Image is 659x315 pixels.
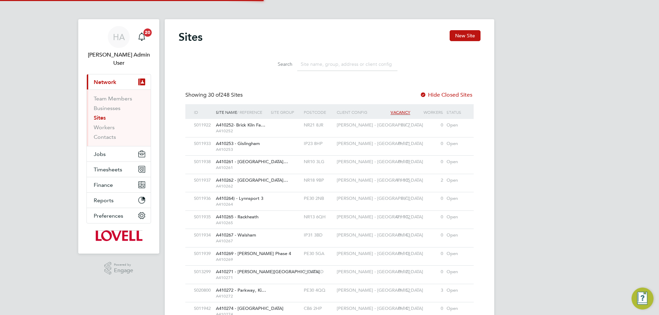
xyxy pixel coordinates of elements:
[379,211,412,223] div: 0 / 102
[216,251,291,256] span: A410269 - [PERSON_NAME] Phase 4
[192,174,214,187] div: S011937
[208,92,220,98] span: 30 of
[302,119,335,132] div: NR21 8JR
[391,109,410,115] span: Vacancy
[412,104,445,120] div: Workers
[192,302,467,308] a: S011942A410274 - [GEOGRAPHIC_DATA] A410274CB6 2HP[PERSON_NAME] - [GEOGRAPHIC_DATA]0 / 410Open
[192,284,467,290] a: S020800A410272 - Parkway, Ki… A410272PE30 4QQ[PERSON_NAME] - [GEOGRAPHIC_DATA]0 / 523Open
[216,141,260,146] span: A410253 - Gislingham
[192,284,214,297] div: S020800
[379,266,412,278] div: 0 / 20
[192,229,214,242] div: S011934
[216,183,267,189] span: A410262
[450,30,481,41] button: New Site
[216,305,284,311] span: A410274 - [GEOGRAPHIC_DATA]
[135,26,149,48] a: 20
[87,193,151,208] button: Reports
[192,302,214,315] div: S011942
[302,247,335,260] div: PE30 5GA
[192,266,214,278] div: S013299
[412,156,445,168] div: 0
[379,229,412,242] div: 0 / 43
[337,214,423,220] span: [PERSON_NAME] - [GEOGRAPHIC_DATA]
[337,305,423,311] span: [PERSON_NAME] - [GEOGRAPHIC_DATA]
[216,128,267,134] span: A410252
[379,174,412,187] div: 1 / 105
[302,156,335,168] div: NR10 3LG
[445,229,467,242] div: Open
[94,114,106,121] a: Sites
[216,232,256,238] span: A410267 - Walsham
[192,265,467,271] a: S013299A410271 - [PERSON_NAME][GEOGRAPHIC_DATA] A410271PE32 2LD[PERSON_NAME] - [GEOGRAPHIC_DATA]0...
[379,284,412,297] div: 0 / 52
[216,275,267,280] span: A410271
[192,211,214,223] div: S011935
[337,177,423,183] span: [PERSON_NAME] - [GEOGRAPHIC_DATA]
[178,30,203,44] h2: Sites
[114,262,133,268] span: Powered by
[216,165,267,170] span: A410261
[192,119,467,124] a: S011922A410252- Brick Kiln Fa… A410252NR21 8JR[PERSON_NAME] - [GEOGRAPHIC_DATA]0 / 70Open
[192,137,214,150] div: S011933
[412,229,445,242] div: 0
[216,293,267,299] span: A410272
[192,137,467,143] a: S011933A410253 - Gislingham A410253IP23 8HP[PERSON_NAME] - [GEOGRAPHIC_DATA]0 / 210Open
[379,247,412,260] div: 0 / 18
[337,195,423,201] span: [PERSON_NAME] - [GEOGRAPHIC_DATA]
[87,177,151,192] button: Finance
[87,146,151,161] button: Jobs
[445,211,467,223] div: Open
[95,230,142,241] img: lovell-logo-retina.png
[632,288,654,310] button: Engage Resource Center
[337,287,423,293] span: [PERSON_NAME] - [GEOGRAPHIC_DATA]
[94,182,113,188] span: Finance
[412,137,445,150] div: 0
[445,302,467,315] div: Open
[445,174,467,187] div: Open
[94,151,106,157] span: Jobs
[237,109,262,115] span: / Reference
[78,19,159,254] nav: Main navigation
[337,159,423,165] span: [PERSON_NAME] - [GEOGRAPHIC_DATA]
[216,147,267,152] span: A410253
[302,302,335,315] div: CB6 2HP
[445,266,467,278] div: Open
[216,214,258,220] span: A410265 - Rackheath
[192,229,467,234] a: S011934A410267 - Walsham A410267IP31 3BD[PERSON_NAME] - [GEOGRAPHIC_DATA]0 / 430Open
[302,284,335,297] div: PE30 4QQ
[379,156,412,168] div: 0 / 39
[216,220,267,226] span: A410265
[445,284,467,297] div: Open
[216,195,263,201] span: A410264) - Lynnsport 3
[412,247,445,260] div: 0
[335,104,379,120] div: Client Config
[216,177,288,183] span: A410262 - [GEOGRAPHIC_DATA]…
[216,287,266,293] span: A410272 - Parkway, Ki…
[445,247,467,260] div: Open
[192,210,467,216] a: S011935A410265 - Rackheath A410265NR13 6QH[PERSON_NAME] - [GEOGRAPHIC_DATA]0 / 1020Open
[94,105,120,111] a: Businesses
[445,192,467,205] div: Open
[412,119,445,132] div: 0
[143,28,152,37] span: 20
[412,284,445,297] div: 3
[302,192,335,205] div: PE30 2NB
[445,104,467,120] div: Status
[185,92,244,99] div: Showing
[94,197,114,204] span: Reports
[302,104,335,120] div: Postcode
[87,162,151,177] button: Timesheets
[337,122,423,128] span: [PERSON_NAME] - [GEOGRAPHIC_DATA]
[337,232,423,238] span: [PERSON_NAME] - [GEOGRAPHIC_DATA]
[379,192,412,205] div: 0 / 0
[192,192,214,205] div: S011936
[412,302,445,315] div: 0
[94,166,122,173] span: Timesheets
[94,79,116,85] span: Network
[337,251,423,256] span: [PERSON_NAME] - [GEOGRAPHIC_DATA]
[87,208,151,223] button: Preferences
[192,247,467,253] a: S011939A410269 - [PERSON_NAME] Phase 4 A410269PE30 5GA[PERSON_NAME] - [GEOGRAPHIC_DATA]0 / 180Open
[192,156,214,168] div: S011938
[302,266,335,278] div: PE32 2LD
[87,89,151,146] div: Network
